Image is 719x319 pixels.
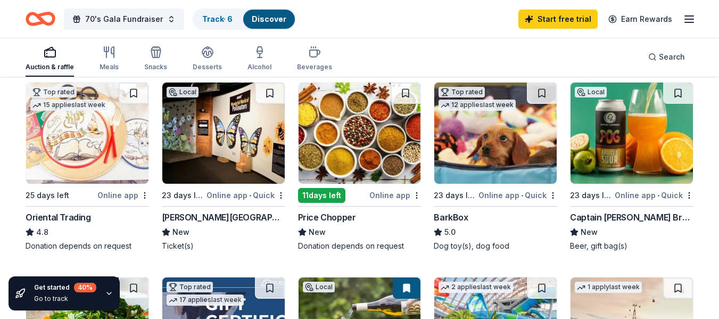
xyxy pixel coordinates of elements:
div: 23 days left [434,189,476,202]
div: Online app [369,189,421,202]
div: Dog toy(s), dog food [434,241,557,251]
button: Meals [100,42,119,77]
div: [PERSON_NAME][GEOGRAPHIC_DATA] [162,211,285,224]
div: Local [167,87,199,97]
div: Meals [100,63,119,71]
div: Donation depends on request [26,241,149,251]
div: Auction & raffle [26,63,74,71]
img: Image for Milton J. Rubenstein Museum of Science & Technology [162,83,285,184]
div: 1 apply last week [575,282,642,293]
span: 4.8 [36,226,48,239]
div: 15 applies last week [30,100,108,111]
div: Desserts [193,63,222,71]
div: Online app Quick [206,189,285,202]
div: 25 days left [26,189,69,202]
div: Top rated [167,282,213,292]
div: Beverages [297,63,332,71]
a: Track· 6 [202,14,233,23]
div: Oriental Trading [26,211,91,224]
span: 70's Gala Fundraiser [85,13,163,26]
div: Online app Quick [478,189,557,202]
span: • [521,191,523,200]
a: Image for BarkBoxTop rated12 applieslast week23 days leftOnline app•QuickBarkBox5.0Dog toy(s), do... [434,82,557,251]
button: Track· 6Discover [193,9,296,30]
a: Image for Price Chopper11days leftOnline appPrice ChopperNewDonation depends on request [298,82,422,251]
a: Earn Rewards [602,10,679,29]
span: 5.0 [444,226,456,239]
span: • [249,191,251,200]
div: Ticket(s) [162,241,285,251]
div: Local [303,282,335,292]
button: Desserts [193,42,222,77]
div: Donation depends on request [298,241,422,251]
div: 40 % [74,283,96,292]
span: Search [659,51,685,63]
div: 2 applies last week [439,282,513,293]
span: • [657,191,659,200]
div: 23 days left [570,189,613,202]
a: Image for Captain Lawrence Brewing CompanyLocal23 days leftOnline app•QuickCaptain [PERSON_NAME] ... [570,82,693,251]
div: Top rated [439,87,485,97]
img: Image for BarkBox [434,83,557,184]
a: Image for Oriental TradingTop rated15 applieslast week25 days leftOnline appOriental Trading4.8Do... [26,82,149,251]
button: Search [640,46,693,68]
a: Discover [252,14,286,23]
img: Image for Captain Lawrence Brewing Company [571,83,693,184]
a: Image for Milton J. Rubenstein Museum of Science & TechnologyLocal23 days leftOnline app•Quick[PE... [162,82,285,251]
div: Online app [97,189,149,202]
div: BarkBox [434,211,468,224]
button: 70's Gala Fundraiser [64,9,184,30]
button: Snacks [144,42,167,77]
span: New [309,226,326,239]
div: 17 applies last week [167,295,244,306]
a: Home [26,6,55,31]
div: 23 days left [162,189,204,202]
div: Alcohol [247,63,271,71]
button: Alcohol [247,42,271,77]
button: Auction & raffle [26,42,74,77]
span: New [172,226,189,239]
div: Price Chopper [298,211,356,224]
div: Captain [PERSON_NAME] Brewing Company [570,211,693,224]
div: Beer, gift bag(s) [570,241,693,251]
div: Get started [34,283,96,292]
a: Start free trial [518,10,598,29]
div: Snacks [144,63,167,71]
button: Beverages [297,42,332,77]
div: 11 days left [298,188,345,203]
div: Online app Quick [615,189,693,202]
div: Top rated [30,87,77,97]
div: Local [575,87,607,97]
span: New [581,226,598,239]
div: 12 applies last week [439,100,516,111]
img: Image for Oriental Trading [26,83,148,184]
div: Go to track [34,295,96,303]
img: Image for Price Chopper [299,83,421,184]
